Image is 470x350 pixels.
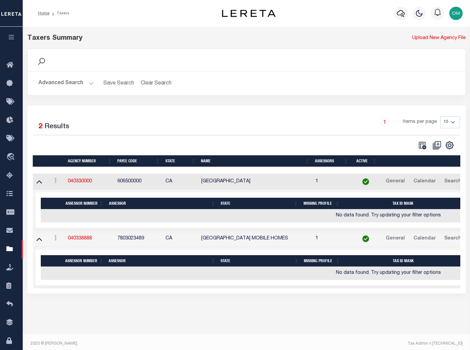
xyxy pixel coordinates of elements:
a: Upload New Agency File [412,35,466,42]
td: 1 [313,174,351,190]
li: Taxers [49,10,70,16]
th: Assessor: activate to sort column ascending [106,255,218,267]
th: Tax ID Mask: activate to sort column ascending [343,255,470,267]
span: Items per page [403,119,437,126]
a: Calendar [410,176,439,187]
a: General [383,176,408,187]
a: Search [441,176,464,187]
button: Save Search [99,77,138,90]
button: Advanced Search [38,77,94,90]
td: 1 [313,231,351,247]
td: 606500000 [115,174,163,190]
th: Name: activate to sort column ascending [198,155,312,167]
a: 040330000 [68,179,92,184]
img: svg+xml;base64,PHN2ZyB4bWxucz0iaHR0cDovL3d3dy53My5vcmcvMjAwMC9zdmciIHBvaW50ZXItZXZlbnRzPSJub25lIi... [449,7,463,20]
a: 040338888 [68,236,92,241]
th: Payee Code: activate to sort column ascending [115,155,163,167]
th: State: activate to sort column ascending [163,155,198,167]
td: CA [163,231,198,247]
label: Results [44,122,69,132]
a: 1 [381,119,388,126]
th: Missing Profile: activate to sort column ascending [301,198,342,209]
img: check-icon-green.svg [362,178,369,185]
span: 2 [38,123,42,130]
i: travel_explore [6,153,17,162]
a: General [383,233,408,244]
td: 7803023489 [115,231,163,247]
th: Assessor: activate to sort column ascending [106,198,218,209]
a: Calendar [410,233,439,244]
td: [GEOGRAPHIC_DATA] [199,174,313,190]
td: [GEOGRAPHIC_DATA] MOBILE HOMES [199,231,313,247]
img: logo-dark.svg [222,10,275,17]
a: Search [441,233,464,244]
th: Assessor Number: activate to sort column ascending [63,255,106,267]
img: check-icon-green.svg [362,235,369,242]
td: CA [163,174,198,190]
th: Active: activate to sort column ascending [351,155,379,167]
div: Tax Admin v.[TECHNICAL_ID] [251,341,463,347]
div: Taxers Summary [27,33,354,43]
a: Home [38,11,49,15]
th: Missing Profile: activate to sort column ascending [301,255,343,267]
th: Assessors: activate to sort column ascending [312,155,351,167]
th: Agency Number: activate to sort column ascending [65,155,115,167]
div: 2025 © [PERSON_NAME]. [25,341,247,347]
button: Clear Search [138,77,174,90]
th: State: activate to sort column ascending [218,198,301,209]
th: Tax ID Mask: activate to sort column ascending [342,198,469,209]
th: State: activate to sort column ascending [218,255,301,267]
th: Assessor Number: activate to sort column ascending [63,198,106,209]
